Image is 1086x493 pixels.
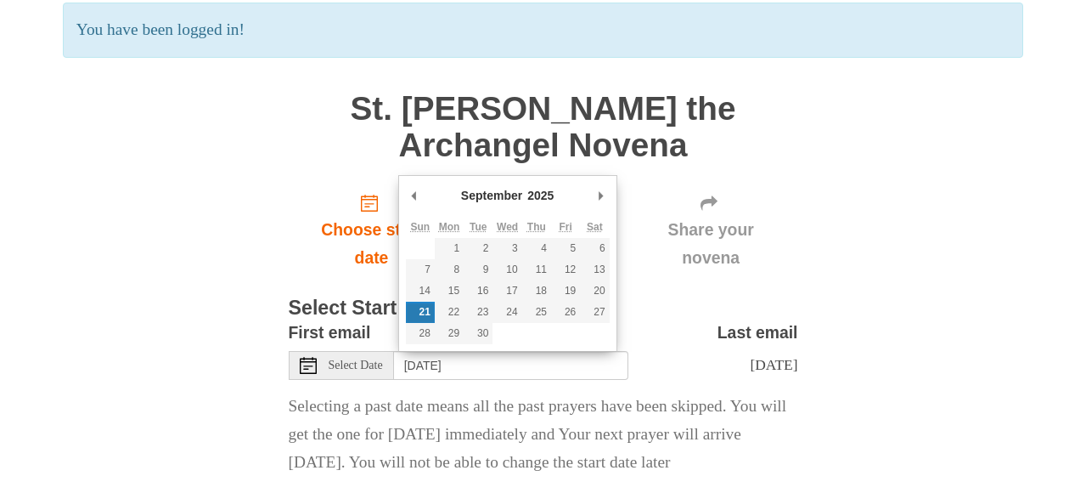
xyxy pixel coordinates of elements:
button: 5 [551,238,580,259]
button: 4 [522,238,551,259]
button: 9 [464,259,492,280]
button: Next Month [593,183,610,208]
abbr: Thursday [527,221,546,233]
button: 8 [435,259,464,280]
div: September [459,183,525,208]
button: 20 [580,280,609,302]
button: 6 [580,238,609,259]
button: 1 [435,238,464,259]
button: 17 [492,280,521,302]
h1: St. [PERSON_NAME] the Archangel Novena [289,91,798,163]
p: Selecting a past date means all the past prayers have been skipped. You will get the one for [DAT... [289,393,798,477]
abbr: Tuesday [470,221,487,233]
button: 18 [522,280,551,302]
button: 14 [406,280,435,302]
label: First email [289,319,371,347]
button: 15 [435,280,464,302]
button: 2 [464,238,492,259]
button: 24 [492,302,521,323]
button: 16 [464,280,492,302]
div: Click "Next" to confirm your start date first. [624,180,798,281]
button: 7 [406,259,435,280]
span: Select Date [329,360,383,371]
button: 28 [406,323,435,344]
button: 27 [580,302,609,323]
a: Choose start date [289,180,455,281]
button: 13 [580,259,609,280]
abbr: Monday [439,221,460,233]
button: 25 [522,302,551,323]
button: 21 [406,302,435,323]
button: 29 [435,323,464,344]
span: [DATE] [750,356,797,373]
button: 10 [492,259,521,280]
button: 23 [464,302,492,323]
abbr: Wednesday [497,221,518,233]
button: 12 [551,259,580,280]
abbr: Sunday [410,221,430,233]
label: Last email [717,319,798,347]
abbr: Saturday [587,221,603,233]
button: 26 [551,302,580,323]
button: 11 [522,259,551,280]
abbr: Friday [559,221,571,233]
p: You have been logged in! [63,3,1023,58]
div: 2025 [525,183,556,208]
span: Choose start date [306,216,438,272]
button: 22 [435,302,464,323]
button: 19 [551,280,580,302]
input: Use the arrow keys to pick a date [394,351,628,380]
span: Share your novena [641,216,781,272]
button: 3 [492,238,521,259]
button: Previous Month [406,183,423,208]
h3: Select Start Date [289,297,798,320]
button: 30 [464,323,492,344]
